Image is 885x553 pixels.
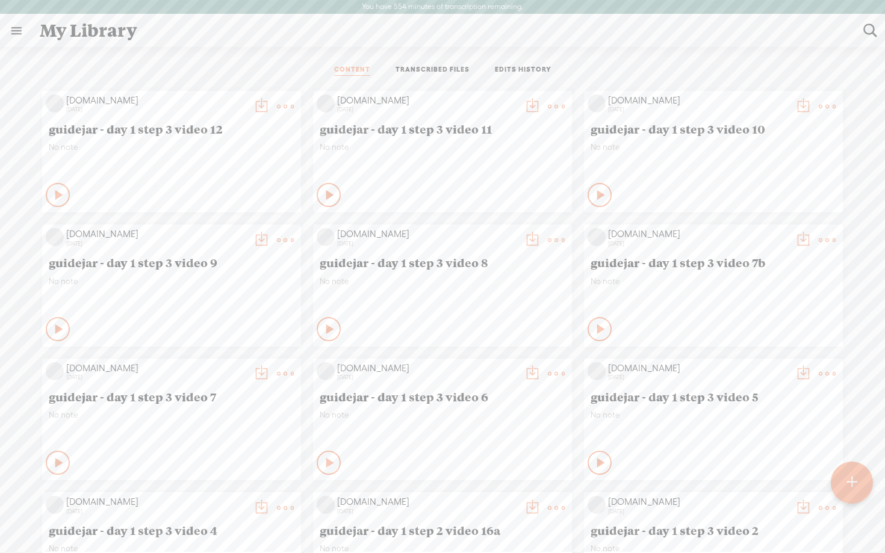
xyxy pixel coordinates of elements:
[66,228,247,240] div: [DOMAIN_NAME]
[31,15,855,46] div: My Library
[49,255,294,270] span: guidejar - day 1 step 3 video 9
[337,94,518,107] div: [DOMAIN_NAME]
[588,362,606,380] img: videoLoading.png
[49,410,294,420] span: No note
[337,362,518,374] div: [DOMAIN_NAME]
[396,65,470,76] a: TRANSCRIBED FILES
[337,374,518,381] div: [DATE]
[320,122,565,136] span: guidejar - day 1 step 3 video 11
[608,94,789,107] div: [DOMAIN_NAME]
[337,508,518,515] div: [DATE]
[46,94,64,113] img: videoLoading.png
[608,496,789,508] div: [DOMAIN_NAME]
[588,228,606,246] img: videoLoading.png
[608,508,789,515] div: [DATE]
[320,389,565,404] span: guidejar - day 1 step 3 video 6
[591,410,836,420] span: No note
[66,240,247,247] div: [DATE]
[337,228,518,240] div: [DOMAIN_NAME]
[320,255,565,270] span: guidejar - day 1 step 3 video 8
[49,523,294,537] span: guidejar - day 1 step 3 video 4
[49,389,294,404] span: guidejar - day 1 step 3 video 7
[49,122,294,136] span: guidejar - day 1 step 3 video 12
[608,374,789,381] div: [DATE]
[66,496,247,508] div: [DOMAIN_NAME]
[337,240,518,247] div: [DATE]
[591,255,836,270] span: guidejar - day 1 step 3 video 7b
[588,496,606,514] img: videoLoading.png
[608,362,789,374] div: [DOMAIN_NAME]
[66,106,247,113] div: [DATE]
[320,142,565,152] span: No note
[591,276,836,286] span: No note
[591,523,836,537] span: guidejar - day 1 step 3 video 2
[334,65,370,76] a: CONTENT
[337,106,518,113] div: [DATE]
[362,2,523,12] label: You have 554 minutes of transcription remaining.
[317,94,335,113] img: videoLoading.png
[608,106,789,113] div: [DATE]
[608,240,789,247] div: [DATE]
[317,362,335,380] img: videoLoading.png
[317,496,335,514] img: videoLoading.png
[66,362,247,374] div: [DOMAIN_NAME]
[320,276,565,286] span: No note
[66,94,247,107] div: [DOMAIN_NAME]
[608,228,789,240] div: [DOMAIN_NAME]
[320,523,565,537] span: guidejar - day 1 step 2 video 16a
[320,410,565,420] span: No note
[49,276,294,286] span: No note
[46,228,64,246] img: videoLoading.png
[66,508,247,515] div: [DATE]
[591,389,836,404] span: guidejar - day 1 step 3 video 5
[46,496,64,514] img: videoLoading.png
[591,142,836,152] span: No note
[49,142,294,152] span: No note
[337,496,518,508] div: [DOMAIN_NAME]
[66,374,247,381] div: [DATE]
[317,228,335,246] img: videoLoading.png
[591,122,836,136] span: guidejar - day 1 step 3 video 10
[495,65,551,76] a: EDITS HISTORY
[588,94,606,113] img: videoLoading.png
[46,362,64,380] img: videoLoading.png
